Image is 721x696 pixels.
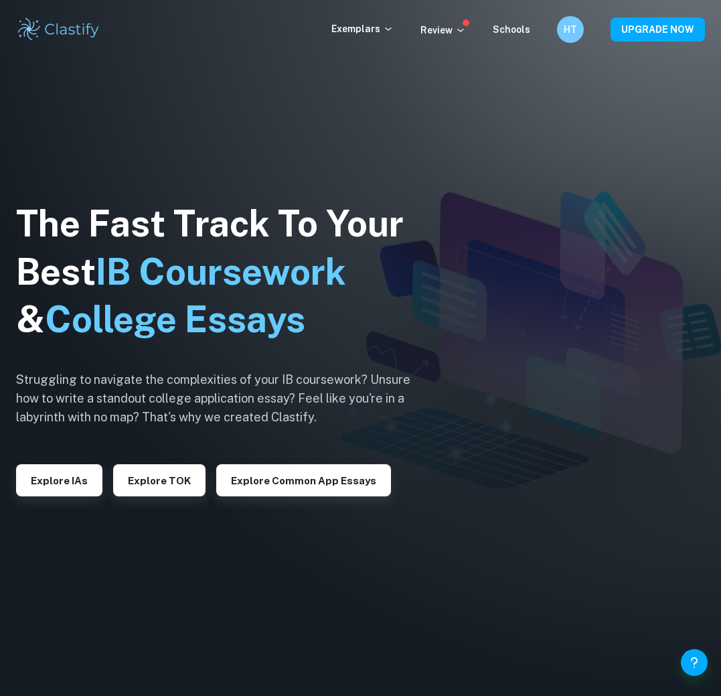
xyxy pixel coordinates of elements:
[16,200,431,344] h1: The Fast Track To Your Best &
[420,23,466,38] p: Review
[113,464,206,496] button: Explore TOK
[493,24,530,35] a: Schools
[216,464,391,496] button: Explore Common App essays
[216,474,391,486] a: Explore Common App essays
[563,22,578,37] h6: HT
[557,16,584,43] button: HT
[681,649,708,676] button: Help and Feedback
[331,21,394,36] p: Exemplars
[45,298,305,340] span: College Essays
[16,16,101,43] img: Clastify logo
[16,370,431,427] h6: Struggling to navigate the complexities of your IB coursework? Unsure how to write a standout col...
[611,17,705,42] button: UPGRADE NOW
[16,464,102,496] button: Explore IAs
[113,474,206,486] a: Explore TOK
[16,474,102,486] a: Explore IAs
[96,251,346,293] span: IB Coursework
